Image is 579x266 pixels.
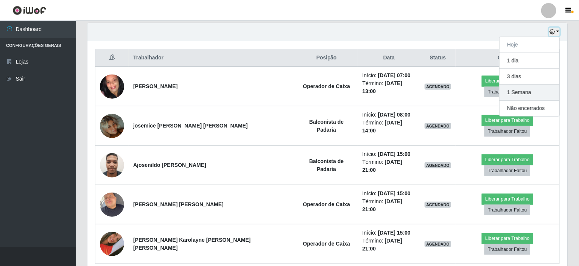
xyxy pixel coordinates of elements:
[378,230,411,236] time: [DATE] 15:00
[363,79,416,95] li: Término:
[484,126,530,137] button: Trabalhador Faltou
[363,72,416,79] li: Início:
[425,162,451,168] span: AGENDADO
[425,123,451,129] span: AGENDADO
[482,115,533,126] button: Liberar para Trabalho
[363,119,416,135] li: Término:
[500,69,559,85] button: 3 dias
[303,241,350,247] strong: Operador de Caixa
[420,49,456,67] th: Status
[425,84,451,90] span: AGENDADO
[295,49,358,67] th: Posição
[363,198,416,213] li: Término:
[484,165,530,176] button: Trabalhador Faltou
[484,87,530,97] button: Trabalhador Faltou
[303,201,350,207] strong: Operador de Caixa
[363,190,416,198] li: Início:
[100,188,124,221] img: 1734154515134.jpeg
[378,151,411,157] time: [DATE] 15:00
[133,201,224,207] strong: [PERSON_NAME] [PERSON_NAME]
[309,158,344,172] strong: Balconista de Padaria
[358,49,420,67] th: Data
[303,83,350,89] strong: Operador de Caixa
[425,202,451,208] span: AGENDADO
[500,85,559,101] button: 1 Semana
[100,222,124,266] img: 1732041144811.jpeg
[133,237,251,251] strong: [PERSON_NAME] Karolayne [PERSON_NAME] [PERSON_NAME]
[363,229,416,237] li: Início:
[133,83,177,89] strong: [PERSON_NAME]
[456,49,560,67] th: Opções
[363,158,416,174] li: Término:
[482,154,533,165] button: Liberar para Trabalho
[484,244,530,255] button: Trabalhador Faltou
[482,76,533,86] button: Liberar para Trabalho
[363,237,416,253] li: Término:
[484,205,530,215] button: Trabalhador Faltou
[378,72,411,78] time: [DATE] 07:00
[378,190,411,196] time: [DATE] 15:00
[363,111,416,119] li: Início:
[425,241,451,247] span: AGENDADO
[133,123,248,129] strong: josemice [PERSON_NAME] [PERSON_NAME]
[133,162,206,168] strong: Ajosenildo [PERSON_NAME]
[363,150,416,158] li: Início:
[309,119,344,133] strong: Balconista de Padaria
[500,37,559,53] button: Hoje
[482,194,533,204] button: Liberar para Trabalho
[12,6,46,15] img: CoreUI Logo
[100,149,124,181] img: 1757524320861.jpeg
[129,49,295,67] th: Trabalhador
[100,104,124,148] img: 1741955562946.jpeg
[378,112,411,118] time: [DATE] 08:00
[500,53,559,69] button: 1 dia
[482,233,533,244] button: Liberar para Trabalho
[500,101,559,116] button: Não encerrados
[100,59,124,113] img: 1701891502546.jpeg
